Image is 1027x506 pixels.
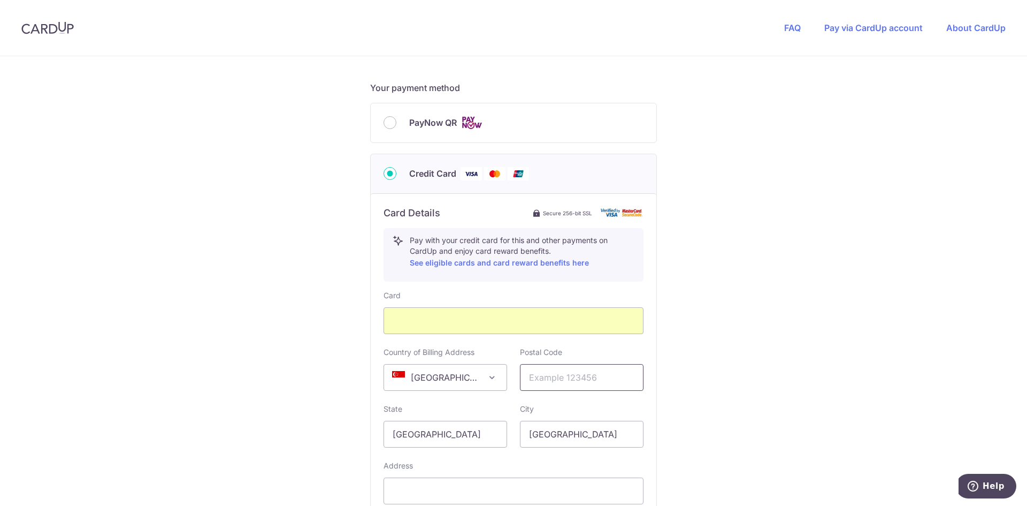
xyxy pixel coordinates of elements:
span: Secure 256-bit SSL [543,209,592,217]
label: Postal Code [520,347,562,358]
img: Mastercard [484,167,505,180]
h6: Card Details [384,207,440,220]
img: Cards logo [461,116,482,130]
span: Singapore [384,364,507,391]
label: Card [384,290,401,301]
iframe: Opens a widget where you can find more information [959,474,1016,501]
div: Credit Card Visa Mastercard Union Pay [384,167,643,180]
p: Pay with your credit card for this and other payments on CardUp and enjoy card reward benefits. [410,235,634,269]
label: Country of Billing Address [384,347,474,358]
label: City [520,404,534,414]
img: CardUp [21,21,74,34]
div: PayNow QR Cards logo [384,116,643,130]
img: Visa [461,167,482,180]
input: Example 123456 [520,364,643,391]
iframe: Secure card payment input frame [393,314,634,327]
label: State [384,404,402,414]
a: About CardUp [946,22,1006,33]
span: PayNow QR [409,116,457,129]
a: See eligible cards and card reward benefits here [410,258,589,267]
span: Credit Card [409,167,456,180]
span: Singapore [384,365,507,390]
label: Address [384,460,413,471]
a: FAQ [784,22,801,33]
img: card secure [601,208,643,217]
h5: Your payment method [370,81,657,94]
a: Pay via CardUp account [824,22,923,33]
img: Union Pay [508,167,529,180]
